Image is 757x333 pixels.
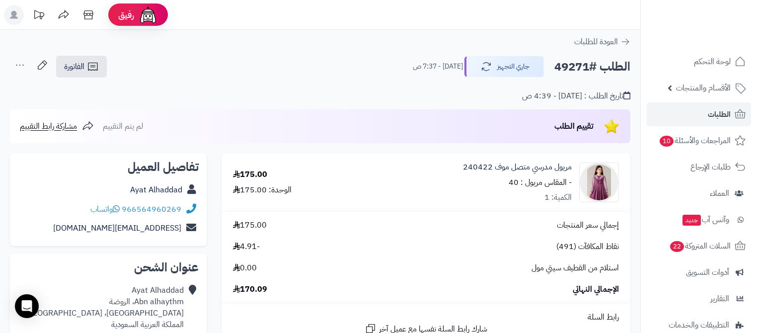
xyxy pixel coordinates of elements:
div: Open Intercom Messenger [15,294,39,318]
span: نقاط المكافآت (491) [556,241,619,252]
span: أدوات التسويق [686,265,729,279]
a: مشاركة رابط التقييم [20,120,94,132]
a: Ayat Alhaddad [130,184,182,196]
span: 0.00 [233,262,257,274]
span: إجمالي سعر المنتجات [557,220,619,231]
span: 22 [670,241,684,252]
a: الطلبات [647,102,751,126]
a: العملاء [647,181,751,205]
span: 10 [660,136,674,147]
a: المراجعات والأسئلة10 [647,129,751,153]
span: -4.91 [233,241,260,252]
button: جاري التجهيز [464,56,544,77]
a: العودة للطلبات [574,36,630,48]
div: الكمية: 1 [544,192,572,203]
span: الطلبات [708,107,731,121]
span: المراجعات والأسئلة [659,134,731,148]
div: تاريخ الطلب : [DATE] - 4:39 ص [522,90,630,102]
a: 966564960269 [122,203,181,215]
a: طلبات الإرجاع [647,155,751,179]
a: مريول مدرسي متصل موف 240422 [463,162,572,173]
span: الأقسام والمنتجات [676,81,731,95]
a: تحديثات المنصة [26,5,51,27]
div: 175.00 [233,169,267,180]
img: 1752963312-1000414599-90x90.png [580,163,618,202]
img: ai-face.png [138,5,158,25]
a: التقارير [647,287,751,311]
span: رفيق [118,9,134,21]
a: أدوات التسويق [647,260,751,284]
span: طلبات الإرجاع [690,160,731,174]
div: الوحدة: 175.00 [233,184,292,196]
div: Ayat Alhaddad Abn alhaythm، الروضة [GEOGRAPHIC_DATA]، [GEOGRAPHIC_DATA] المملكة العربية السعودية [25,285,184,330]
span: الفاتورة [64,61,84,73]
span: تقييم الطلب [554,120,594,132]
span: جديد [682,215,701,226]
span: التطبيقات والخدمات [669,318,729,332]
div: رابط السلة [226,312,626,323]
a: [EMAIL_ADDRESS][DOMAIN_NAME] [53,222,181,234]
small: - المقاس مريول : 40 [509,176,572,188]
a: وآتس آبجديد [647,208,751,232]
a: الفاتورة [56,56,107,78]
span: لم يتم التقييم [103,120,143,132]
span: 175.00 [233,220,267,231]
h2: تفاصيل العميل [18,161,199,173]
a: لوحة التحكم [647,50,751,74]
span: استلام من القطيف سيتي مول [531,262,619,274]
span: وآتس آب [681,213,729,227]
span: العودة للطلبات [574,36,618,48]
span: السلات المتروكة [669,239,731,253]
span: 170.09 [233,284,267,295]
span: لوحة التحكم [694,55,731,69]
a: واتساب [90,203,120,215]
span: التقارير [710,292,729,306]
small: [DATE] - 7:37 ص [413,62,463,72]
h2: عنوان الشحن [18,261,199,273]
span: مشاركة رابط التقييم [20,120,77,132]
a: السلات المتروكة22 [647,234,751,258]
span: العملاء [710,186,729,200]
span: الإجمالي النهائي [573,284,619,295]
h2: الطلب #49271 [554,57,630,77]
